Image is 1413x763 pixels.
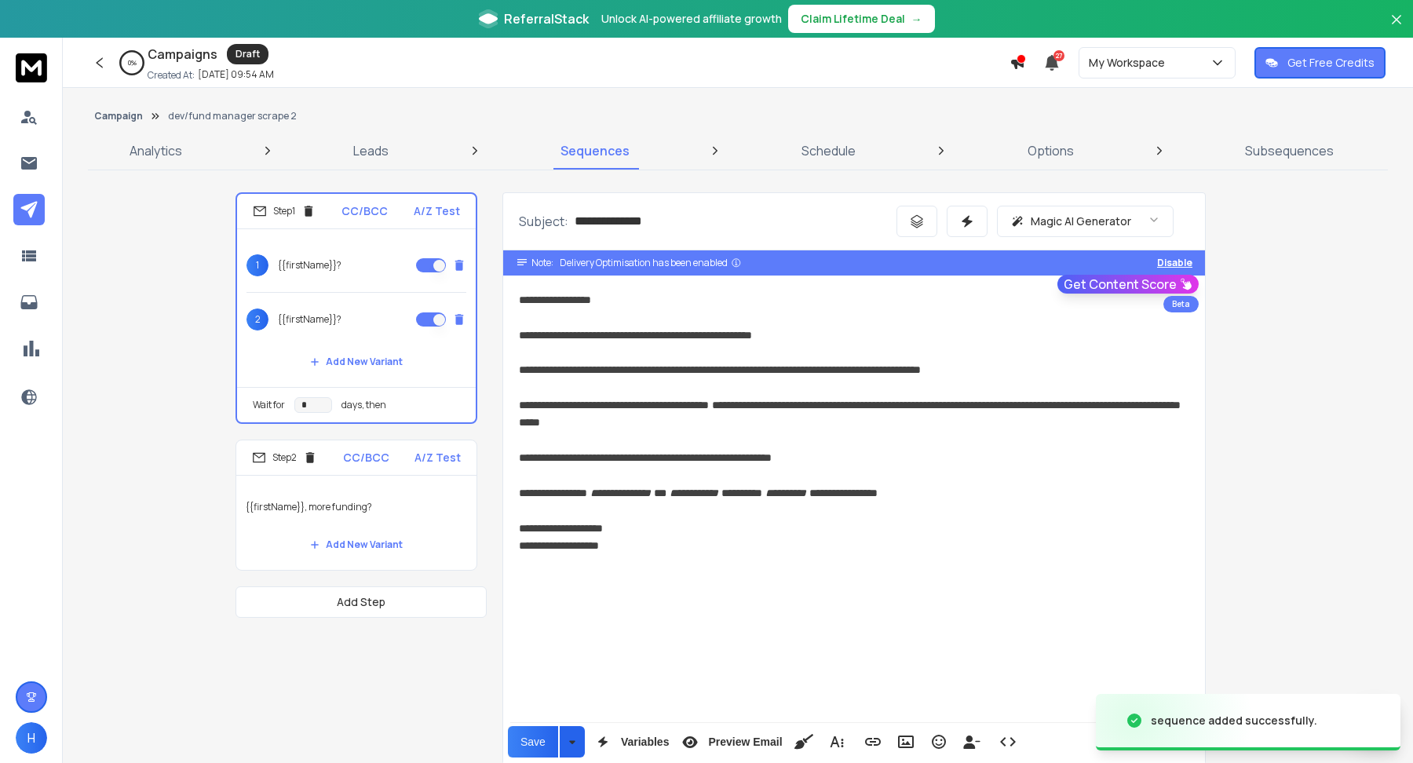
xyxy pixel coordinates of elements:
[508,726,558,758] button: Save
[1287,55,1375,71] p: Get Free Credits
[198,68,274,81] p: [DATE] 09:54 AM
[1254,47,1386,78] button: Get Free Credits
[235,192,477,424] li: Step1CC/BCCA/Z Test1{{firstName}}?2{{firstName}}?Add New VariantWait fordays, then
[1089,55,1171,71] p: My Workspace
[168,110,297,122] p: dev/fund manager scrape 2
[246,254,268,276] span: 1
[792,132,865,170] a: Schedule
[253,399,285,411] p: Wait for
[235,586,487,618] button: Add Step
[246,485,467,529] p: {{firstName}}, more funding?
[130,141,182,160] p: Analytics
[252,451,317,465] div: Step 2
[227,44,268,64] div: Draft
[1031,214,1131,229] p: Magic AI Generator
[120,132,192,170] a: Analytics
[997,206,1174,237] button: Magic AI Generator
[341,203,388,219] p: CC/BCC
[16,722,47,754] button: H
[531,257,553,269] span: Note:
[344,132,398,170] a: Leads
[519,212,568,231] p: Subject:
[94,110,143,122] button: Campaign
[148,45,217,64] h1: Campaigns
[891,726,921,758] button: Insert Image (⌘P)
[822,726,852,758] button: More Text
[789,726,819,758] button: Clean HTML
[1157,257,1192,269] button: Disable
[414,203,460,219] p: A/Z Test
[551,132,639,170] a: Sequences
[924,726,954,758] button: Emoticons
[911,11,922,27] span: →
[601,11,782,27] p: Unlock AI-powered affiliate growth
[253,204,316,218] div: Step 1
[504,9,589,28] span: ReferralStack
[1151,713,1317,728] div: sequence added successfully.
[560,257,742,269] div: Delivery Optimisation has been enabled
[588,726,673,758] button: Variables
[1386,9,1407,47] button: Close banner
[1053,50,1064,61] span: 27
[957,726,987,758] button: Insert Unsubscribe Link
[675,726,785,758] button: Preview Email
[353,141,389,160] p: Leads
[788,5,935,33] button: Claim Lifetime Deal→
[1163,296,1199,312] div: Beta
[246,308,268,330] span: 2
[278,259,341,272] p: {{firstName}}?
[128,58,137,68] p: 0 %
[235,440,477,571] li: Step2CC/BCCA/Z Test{{firstName}}, more funding?Add New Variant
[148,69,195,82] p: Created At:
[1028,141,1074,160] p: Options
[801,141,856,160] p: Schedule
[278,313,341,326] p: {{firstName}}?
[1057,275,1199,294] button: Get Content Score
[1018,132,1083,170] a: Options
[858,726,888,758] button: Insert Link (⌘K)
[618,736,673,749] span: Variables
[1236,132,1343,170] a: Subsequences
[343,450,389,465] p: CC/BCC
[1245,141,1334,160] p: Subsequences
[298,346,415,378] button: Add New Variant
[705,736,785,749] span: Preview Email
[993,726,1023,758] button: Code View
[341,399,386,411] p: days, then
[560,141,630,160] p: Sequences
[414,450,461,465] p: A/Z Test
[298,529,415,560] button: Add New Variant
